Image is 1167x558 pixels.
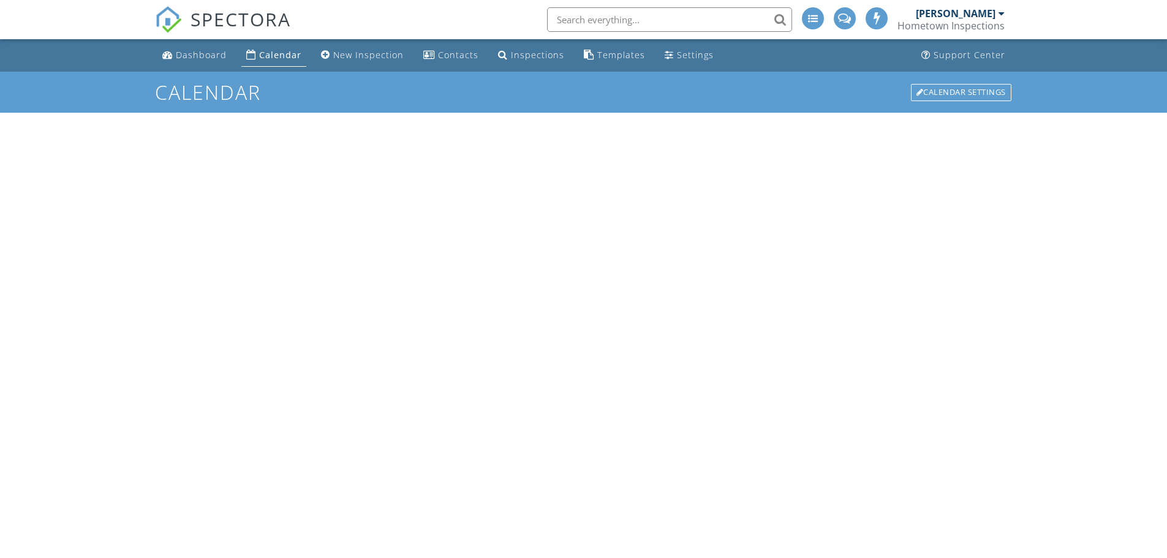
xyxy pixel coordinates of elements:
[157,44,232,67] a: Dashboard
[579,44,650,67] a: Templates
[511,49,564,61] div: Inspections
[547,7,792,32] input: Search everything...
[418,44,483,67] a: Contacts
[916,44,1010,67] a: Support Center
[493,44,569,67] a: Inspections
[660,44,719,67] a: Settings
[934,49,1005,61] div: Support Center
[176,49,227,61] div: Dashboard
[155,17,291,42] a: SPECTORA
[911,84,1011,101] div: Calendar Settings
[155,81,1013,103] h1: Calendar
[677,49,714,61] div: Settings
[897,20,1005,32] div: Hometown Inspections
[333,49,404,61] div: New Inspection
[191,6,291,32] span: SPECTORA
[259,49,301,61] div: Calendar
[316,44,409,67] a: New Inspection
[910,83,1013,102] a: Calendar Settings
[241,44,306,67] a: Calendar
[155,6,182,33] img: The Best Home Inspection Software - Spectora
[916,7,995,20] div: [PERSON_NAME]
[438,49,478,61] div: Contacts
[597,49,645,61] div: Templates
